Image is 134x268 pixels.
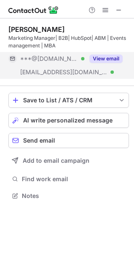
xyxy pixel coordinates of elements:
[20,55,78,62] span: ***@[DOMAIN_NAME]
[8,133,129,148] button: Send email
[20,68,108,76] span: [EMAIL_ADDRESS][DOMAIN_NAME]
[8,190,129,202] button: Notes
[8,173,129,185] button: Find work email
[22,175,126,183] span: Find work email
[8,153,129,168] button: Add to email campaign
[23,137,55,144] span: Send email
[89,55,123,63] button: Reveal Button
[8,34,129,49] div: Marketing Manager| B2B| HubSpot| ABM | Events management | MBA
[22,192,126,200] span: Notes
[8,113,129,128] button: AI write personalized message
[8,25,65,34] div: [PERSON_NAME]
[23,97,114,104] div: Save to List / ATS / CRM
[8,93,129,108] button: save-profile-one-click
[23,117,113,124] span: AI write personalized message
[8,5,59,15] img: ContactOut v5.3.10
[23,157,89,164] span: Add to email campaign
